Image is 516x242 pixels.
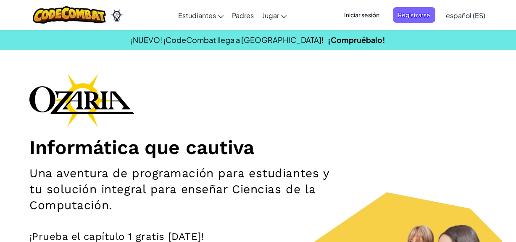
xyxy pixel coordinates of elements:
img: Ozaria [110,9,124,21]
a: Estudiantes [174,4,228,27]
a: Padres [228,4,258,27]
img: CodeCombat logo [33,6,106,24]
span: Jugar [262,11,279,20]
a: ¡Compruébalo! [328,35,385,45]
button: Registrarse [393,7,435,23]
span: ¡NUEVO! ¡CodeCombat llega a [GEOGRAPHIC_DATA]! [131,35,324,45]
span: español (ES) [446,11,485,20]
h1: Informática que cautiva [29,136,487,159]
h2: Una aventura de programación para estudiantes y tu solución integral para enseñar Ciencias de la ... [29,165,336,213]
img: Ozaria branding logo [29,73,134,127]
a: Jugar [258,4,291,27]
span: Estudiantes [178,11,216,20]
button: Iniciar sesión [339,7,384,23]
a: español (ES) [442,4,490,27]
